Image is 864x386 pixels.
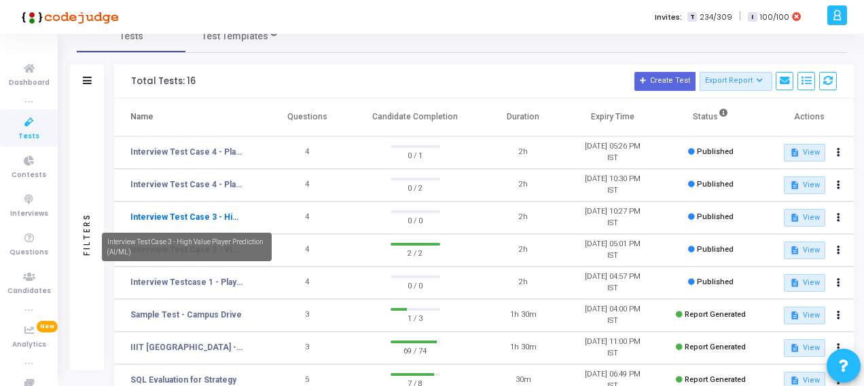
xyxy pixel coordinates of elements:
[130,178,243,191] a: Interview Test Case 4 - Player Churn Prediction (AI/ML)
[784,242,825,259] button: View
[739,9,741,24] span: |
[391,246,440,259] span: 2 / 2
[391,148,440,161] span: 0 / 1
[478,136,568,169] td: 2h
[789,311,799,320] mat-icon: description
[131,76,196,87] div: Total Tests: 16
[81,159,93,309] div: Filters
[263,136,353,169] td: 4
[657,98,764,136] th: Status
[685,375,746,384] span: Report Generated
[568,299,658,332] td: [DATE] 04:00 PM IST
[568,332,658,364] td: [DATE] 11:00 PM IST
[130,146,243,158] a: Interview Test Case 4 - Player Churn Prediction (AI/ML)
[784,176,825,194] button: View
[685,343,746,351] span: Report Generated
[760,12,789,23] span: 100/100
[789,376,799,385] mat-icon: description
[130,374,236,386] a: SQL Evaluation for Strategy
[789,148,799,157] mat-icon: description
[114,98,263,136] th: Name
[789,343,799,353] mat-icon: description
[263,299,353,332] td: 3
[263,267,353,299] td: 4
[202,29,268,43] span: Test Templates
[263,332,353,364] td: 3
[391,343,440,357] span: 69 / 74
[263,98,353,136] th: Questions
[263,201,353,234] td: 4
[391,180,440,194] span: 0 / 2
[789,213,799,223] mat-icon: description
[391,213,440,227] span: 0 / 0
[263,234,353,267] td: 4
[478,201,568,234] td: 2h
[789,180,799,190] mat-icon: description
[130,309,242,321] a: Sample Test - Campus Drive
[120,29,143,43] span: Tests
[697,245,734,254] span: Published
[18,131,39,142] span: Tests
[764,98,854,136] th: Actions
[697,147,734,156] span: Published
[685,310,746,319] span: Report Generated
[7,286,51,297] span: Candidates
[568,234,658,267] td: [DATE] 05:01 PM IST
[568,169,658,201] td: [DATE] 10:30 PM IST
[10,208,48,220] span: Interviews
[687,12,696,22] span: T
[12,170,46,181] span: Contests
[10,247,48,258] span: Questions
[700,72,772,91] button: Export Report
[784,209,825,227] button: View
[12,339,46,351] span: Analytics
[478,234,568,267] td: 2h
[789,246,799,255] mat-icon: description
[352,98,478,136] th: Candidate Completion
[130,341,243,353] a: IIIT [GEOGRAPHIC_DATA] - Campus Drive Dec - 2024 - Technical Assessment
[568,98,658,136] th: Expiry Time
[784,339,825,357] button: View
[655,12,682,23] label: Invites:
[697,180,734,189] span: Published
[478,98,568,136] th: Duration
[748,12,757,22] span: I
[9,77,50,89] span: Dashboard
[130,276,243,288] a: Interview Testcase 1 - Player Promotion Response (AI/ML)
[130,211,243,223] a: Interview Test Case 3 - High Value Player Prediction (AI/ML)
[634,72,696,91] button: Create Test
[697,212,734,221] span: Published
[697,277,734,286] span: Published
[478,267,568,299] td: 2h
[568,136,658,169] td: [DATE] 05:26 PM IST
[478,332,568,364] td: 1h 30m
[263,169,353,201] td: 4
[478,169,568,201] td: 2h
[784,274,825,292] button: View
[478,299,568,332] td: 1h 30m
[391,311,440,324] span: 1 / 3
[568,267,658,299] td: [DATE] 04:57 PM IST
[37,321,58,332] span: New
[568,201,658,234] td: [DATE] 10:27 PM IST
[789,278,799,288] mat-icon: description
[784,144,825,161] button: View
[17,3,119,31] img: logo
[391,278,440,292] span: 0 / 0
[784,307,825,324] button: View
[700,12,732,23] span: 234/309
[102,233,272,261] div: Interview Test Case 3 - High Value Player Prediction (AI/ML)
